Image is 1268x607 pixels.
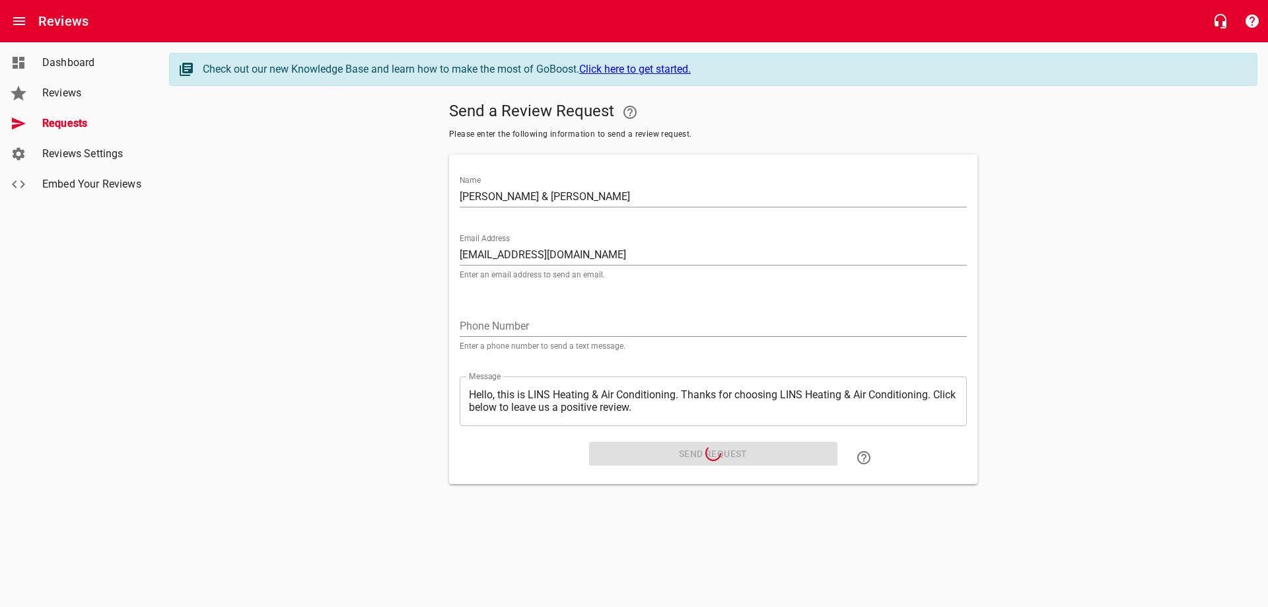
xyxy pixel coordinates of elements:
span: Reviews [42,85,143,101]
span: Requests [42,116,143,131]
a: Learn how to "Send a Review Request" [848,442,880,474]
span: Reviews Settings [42,146,143,162]
button: Live Chat [1205,5,1236,37]
span: Dashboard [42,55,143,71]
a: Your Google or Facebook account must be connected to "Send a Review Request" [614,96,646,128]
h6: Reviews [38,11,88,32]
button: Support Portal [1236,5,1268,37]
button: Open drawer [3,5,35,37]
a: Click here to get started. [579,63,691,75]
div: Check out our new Knowledge Base and learn how to make the most of GoBoost. [203,61,1244,77]
p: Enter an email address to send an email. [460,271,967,279]
label: Email Address [460,234,510,242]
h5: Send a Review Request [449,96,977,128]
textarea: Hello, this is LINS Heating & Air Conditioning. Thanks for choosing LINS Heating & Air Conditioni... [469,388,958,413]
span: Please enter the following information to send a review request. [449,128,977,141]
span: Embed Your Reviews [42,176,143,192]
p: Enter a phone number to send a text message. [460,342,967,350]
label: Name [460,176,481,184]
